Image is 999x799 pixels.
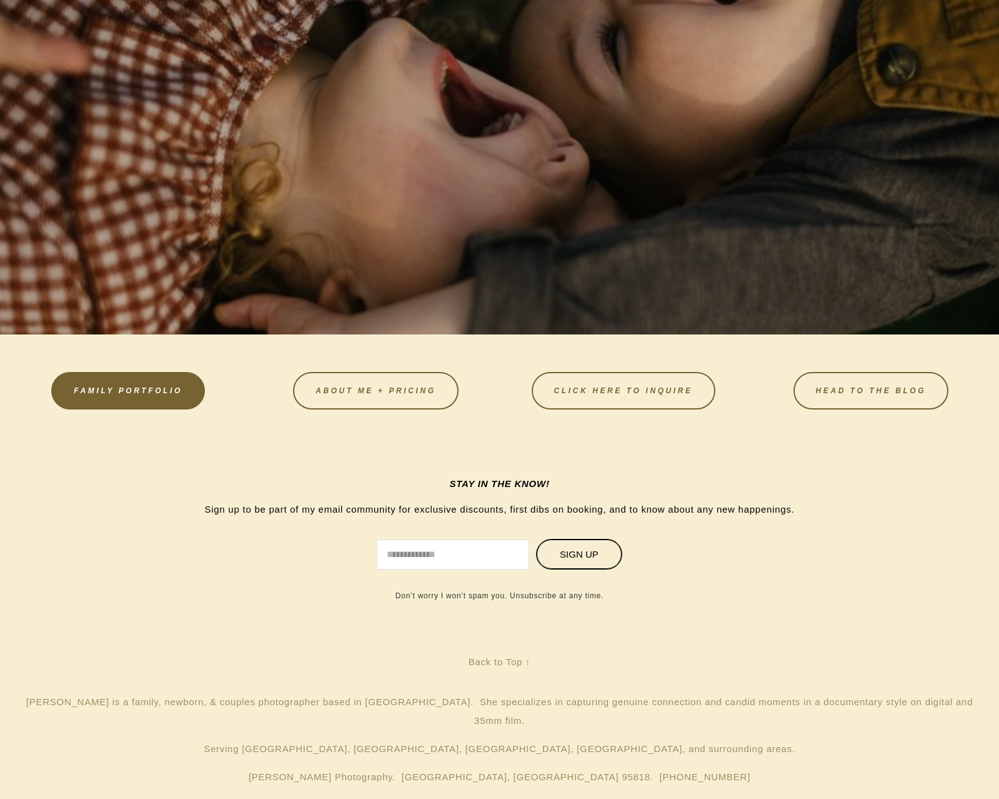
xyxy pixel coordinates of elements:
[469,656,531,667] a: Back to Top ↑
[449,478,549,489] em: STAY IN THE KNOW!
[293,372,458,410] a: About Me + Pricing
[15,693,984,730] p: [PERSON_NAME] is a family, newborn, & couples photographer based in [GEOGRAPHIC_DATA]. She specia...
[560,549,599,560] span: Sign Up
[536,539,623,570] button: Sign Up
[51,372,205,410] a: FAMILY PORTFOLIO
[532,372,715,410] a: CLICK HERE TO INQUIRE
[114,502,885,517] p: Sign up to be part of my email community for exclusive discounts, first dibs on booking, and to k...
[46,591,953,600] p: Don’t worry I won’t spam you. Unsubscribe at any time.
[15,740,984,758] p: Serving [GEOGRAPHIC_DATA], [GEOGRAPHIC_DATA], [GEOGRAPHIC_DATA], [GEOGRAPHIC_DATA], and surroundi...
[15,768,984,786] p: [PERSON_NAME] Photography. [GEOGRAPHIC_DATA], [GEOGRAPHIC_DATA] 95818. [PHONE_NUMBER]
[793,372,949,410] a: HEAD TO THE BLOG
